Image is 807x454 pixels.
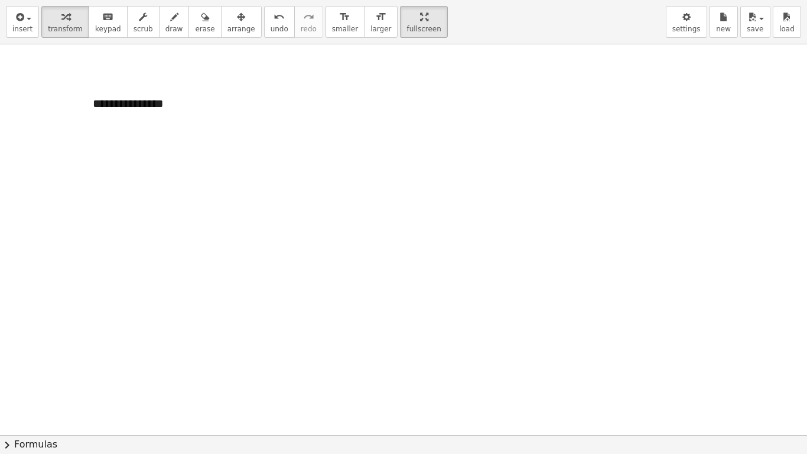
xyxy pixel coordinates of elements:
button: format_sizesmaller [326,6,365,38]
i: undo [274,10,285,24]
span: fullscreen [406,25,441,33]
span: load [779,25,795,33]
span: save [747,25,763,33]
button: draw [159,6,190,38]
button: fullscreen [400,6,447,38]
span: transform [48,25,83,33]
span: scrub [134,25,153,33]
i: keyboard [102,10,113,24]
span: undo [271,25,288,33]
i: redo [303,10,314,24]
span: settings [672,25,701,33]
span: keypad [95,25,121,33]
button: load [773,6,801,38]
button: erase [188,6,221,38]
span: draw [165,25,183,33]
span: insert [12,25,32,33]
button: settings [666,6,707,38]
button: format_sizelarger [364,6,398,38]
button: redoredo [294,6,323,38]
button: undoundo [264,6,295,38]
span: redo [301,25,317,33]
span: arrange [227,25,255,33]
i: format_size [339,10,350,24]
button: scrub [127,6,160,38]
span: new [716,25,731,33]
span: smaller [332,25,358,33]
button: insert [6,6,39,38]
button: arrange [221,6,262,38]
button: keyboardkeypad [89,6,128,38]
span: larger [370,25,391,33]
button: transform [41,6,89,38]
i: format_size [375,10,386,24]
span: erase [195,25,214,33]
button: new [710,6,738,38]
button: save [740,6,770,38]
